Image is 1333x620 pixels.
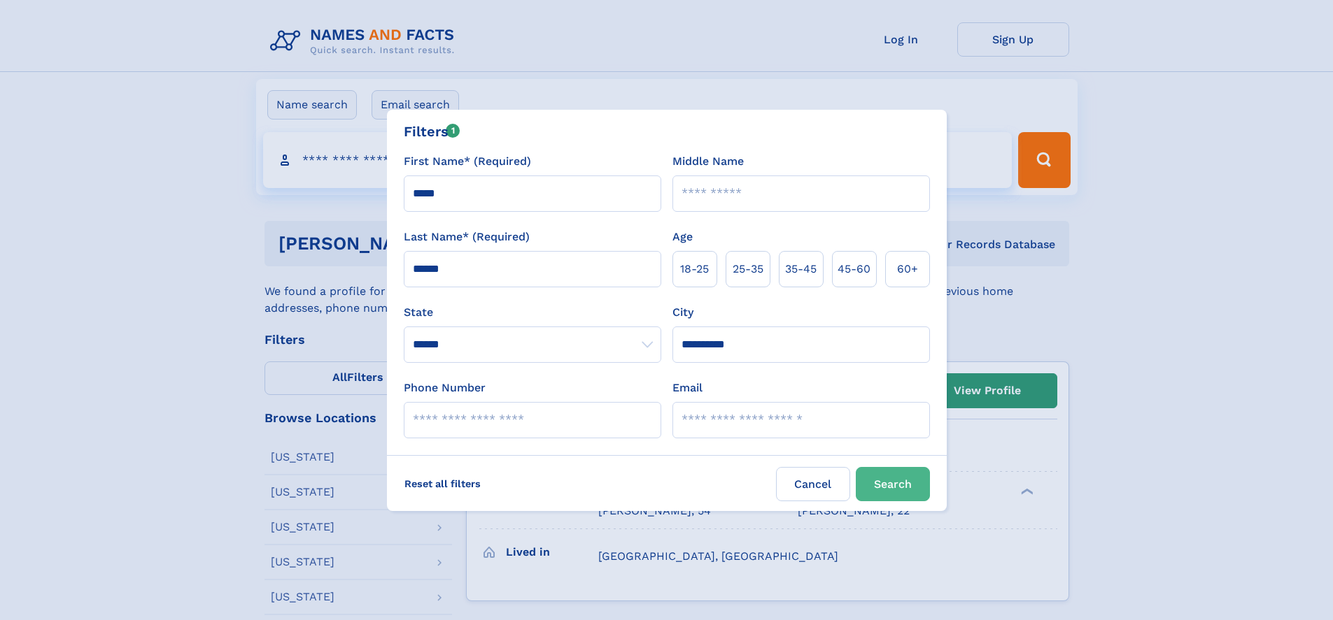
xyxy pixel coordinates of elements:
label: Last Name* (Required) [404,229,530,245]
span: 35‑45 [785,261,817,277]
button: Search [856,467,930,501]
label: Email [672,380,703,396]
label: Age [672,229,693,245]
label: First Name* (Required) [404,153,531,170]
label: City [672,304,693,321]
label: Middle Name [672,153,744,170]
span: 25‑35 [733,261,763,277]
label: Reset all filters [395,467,490,500]
span: 45‑60 [838,261,870,277]
span: 60+ [897,261,918,277]
label: State [404,304,661,321]
div: Filters [404,121,460,142]
span: 18‑25 [680,261,709,277]
label: Cancel [776,467,850,501]
label: Phone Number [404,380,486,396]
